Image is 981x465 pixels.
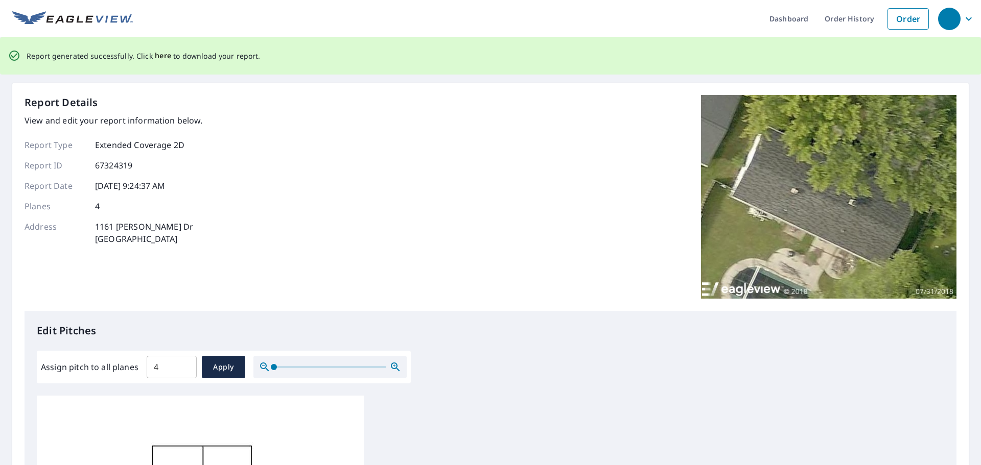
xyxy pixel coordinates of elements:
input: 00.0 [147,353,197,381]
p: Edit Pitches [37,323,944,338]
p: Extended Coverage 2D [95,139,184,151]
p: Report ID [25,159,86,172]
p: 1161 [PERSON_NAME] Dr [GEOGRAPHIC_DATA] [95,221,193,245]
p: View and edit your report information below. [25,114,203,127]
label: Assign pitch to all planes [41,361,138,373]
p: Report Type [25,139,86,151]
p: 4 [95,200,100,212]
p: Report Date [25,180,86,192]
img: EV Logo [12,11,133,27]
button: here [155,50,172,62]
img: Top image [701,95,956,299]
p: Planes [25,200,86,212]
p: [DATE] 9:24:37 AM [95,180,166,192]
p: Report generated successfully. Click to download your report. [27,50,261,62]
p: Address [25,221,86,245]
span: Apply [210,361,237,374]
button: Apply [202,356,245,378]
p: 67324319 [95,159,132,172]
p: Report Details [25,95,98,110]
a: Order [887,8,929,30]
